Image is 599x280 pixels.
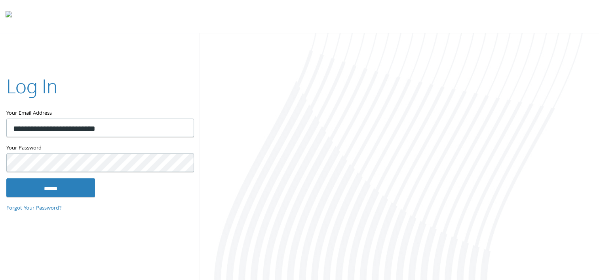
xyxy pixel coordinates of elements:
h2: Log In [6,73,57,99]
keeper-lock: Open Keeper Popup [178,123,188,132]
a: Forgot Your Password? [6,204,62,213]
img: todyl-logo-dark.svg [6,8,12,24]
label: Your Password [6,144,193,153]
keeper-lock: Open Keeper Popup [178,158,188,167]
